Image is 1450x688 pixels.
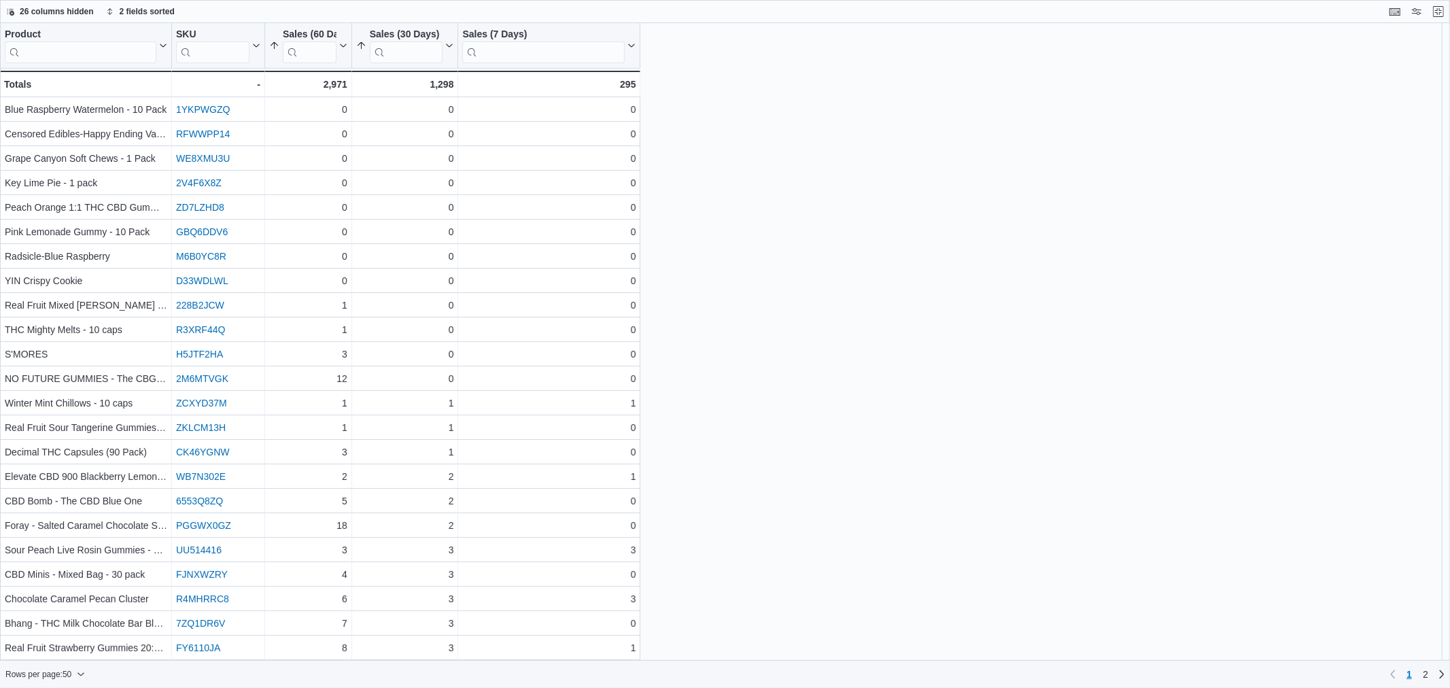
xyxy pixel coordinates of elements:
[462,468,636,485] div: 1
[462,615,636,632] div: 0
[462,346,636,362] div: 0
[356,29,454,63] button: Sales (30 Days)
[356,591,454,607] div: 3
[269,493,347,509] div: 5
[462,248,636,264] div: 0
[176,324,225,335] a: R3XRF44Q
[1423,668,1428,681] span: 2
[462,542,636,558] div: 3
[1385,664,1450,685] nav: Pagination for preceding grid
[5,640,167,656] div: Real Fruit Strawberry Gummies 20:1 CBD:THC - 10 pack
[356,444,454,460] div: 1
[462,444,636,460] div: 0
[462,566,636,583] div: 0
[269,566,347,583] div: 4
[356,224,454,240] div: 0
[370,29,443,41] div: Sales (30 Days)
[5,322,167,338] div: THC Mighty Melts - 10 caps
[370,29,443,63] div: Sales (30 Days)
[462,419,636,436] div: 0
[5,542,167,558] div: Sour Peach Live Rosin Gummies - 2 pack
[269,640,347,656] div: 8
[176,373,228,384] a: 2M6MTVGK
[176,594,229,604] a: R4MHRRC8
[269,395,347,411] div: 1
[269,322,347,338] div: 1
[176,226,228,237] a: GBQ6DDV6
[5,493,167,509] div: CBD Bomb - The CBD Blue One
[462,591,636,607] div: 3
[1417,664,1434,685] a: Page 2 of 2
[269,297,347,313] div: 1
[5,101,167,118] div: Blue Raspberry Watermelon - 10 Pack
[269,517,347,534] div: 18
[356,101,454,118] div: 0
[176,422,226,433] a: ZKLCM13H
[269,444,347,460] div: 3
[5,346,167,362] div: S'MORES
[269,199,347,216] div: 0
[5,29,156,63] div: Product
[1401,664,1434,685] ul: Pagination for preceding grid
[1434,666,1450,683] a: Next page
[462,29,625,63] div: Sales (7 Days)
[176,76,260,92] div: -
[356,322,454,338] div: 0
[176,496,223,506] a: 6553Q8ZQ
[269,150,347,167] div: 0
[176,642,220,653] a: FY6110JA
[269,224,347,240] div: 0
[462,175,636,191] div: 0
[462,199,636,216] div: 0
[176,202,224,213] a: ZD7LZHD8
[462,29,636,63] button: Sales (7 Days)
[269,101,347,118] div: 0
[176,398,227,409] a: ZCXYD37M
[462,297,636,313] div: 0
[5,517,167,534] div: Foray - Salted Caramel Chocolate Square Blend - 1x10g
[462,224,636,240] div: 0
[5,419,167,436] div: Real Fruit Sour Tangerine Gummies - 2 pack
[356,517,454,534] div: 2
[1406,668,1412,681] span: 1
[176,29,249,41] div: SKU
[269,76,347,92] div: 2,971
[176,349,223,360] a: H5JTF2HA
[1401,664,1417,685] button: Page 1 of 2
[356,199,454,216] div: 0
[176,128,230,139] a: RFWWPP14
[462,101,636,118] div: 0
[176,569,228,580] a: FJNXWZRY
[1430,3,1447,20] button: Exit fullscreen
[283,29,336,63] div: Sales (60 Days)
[5,297,167,313] div: Real Fruit Mixed [PERSON_NAME] - 30 pack
[356,126,454,142] div: 0
[269,542,347,558] div: 3
[1409,3,1425,20] button: Display options
[1385,666,1401,683] button: Previous page
[356,566,454,583] div: 3
[462,76,636,92] div: 295
[176,29,260,63] button: SKU
[462,322,636,338] div: 0
[5,566,167,583] div: CBD Minis - Mixed Bag - 30 pack
[356,640,454,656] div: 3
[462,640,636,656] div: 1
[356,150,454,167] div: 0
[176,520,231,531] a: PGGWX0GZ
[5,224,167,240] div: Pink Lemonade Gummy - 10 Pack
[356,273,454,289] div: 0
[5,468,167,485] div: Elevate CBD 900 Blackberry Lemon Gummy Drop - 30 pack
[5,615,167,632] div: Bhang - THC Milk Chocolate Bar Blend - 1x10g
[356,493,454,509] div: 2
[5,199,167,216] div: Peach Orange 1:1 THC CBD Gummy - 10 Pack
[5,591,167,607] div: Chocolate Caramel Pecan Cluster
[5,29,156,41] div: Product
[176,300,224,311] a: 228B2JCW
[176,545,222,555] a: UU514416
[356,76,454,92] div: 1,298
[462,517,636,534] div: 0
[5,29,167,63] button: Product
[356,297,454,313] div: 0
[269,615,347,632] div: 7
